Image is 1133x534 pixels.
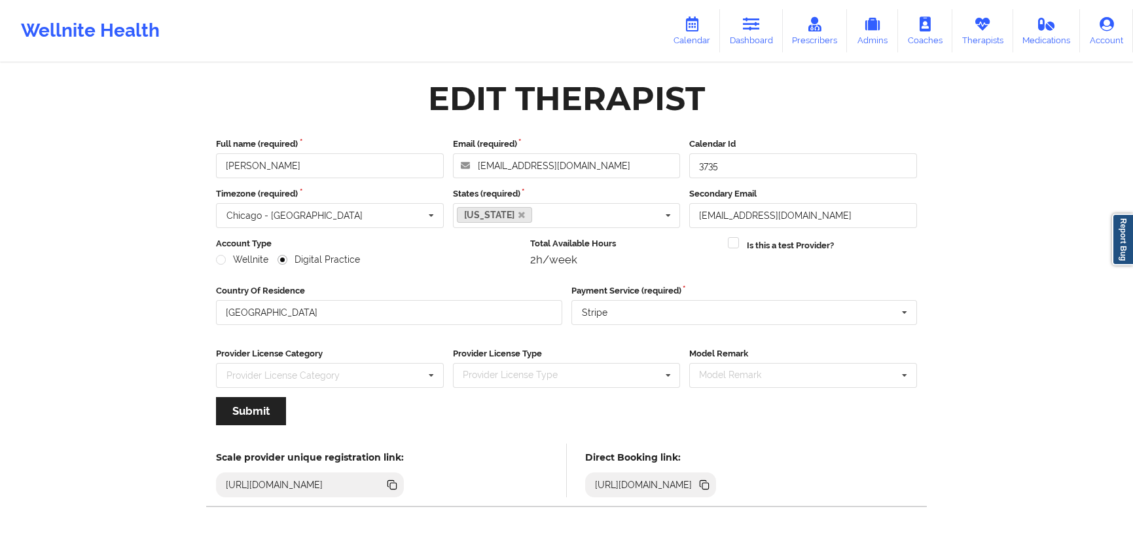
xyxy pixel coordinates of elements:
label: Total Available Hours [530,237,719,250]
input: Calendar Id [689,153,917,178]
label: Full name (required) [216,138,444,151]
a: Account [1080,9,1133,52]
label: Provider License Category [216,347,444,360]
label: Country Of Residence [216,284,562,297]
label: Digital Practice [278,254,360,265]
label: Calendar Id [689,138,917,151]
input: Email [689,203,917,228]
label: Provider License Type [453,347,681,360]
label: Email (required) [453,138,681,151]
a: Admins [847,9,898,52]
input: Full name [216,153,444,178]
div: Provider License Category [226,371,340,380]
label: Payment Service (required) [571,284,918,297]
a: [US_STATE] [457,207,533,223]
a: Dashboard [720,9,783,52]
a: Therapists [952,9,1013,52]
div: Chicago - [GEOGRAPHIC_DATA] [226,211,363,220]
div: [URL][DOMAIN_NAME] [590,478,698,491]
label: Model Remark [689,347,917,360]
a: Prescribers [783,9,848,52]
button: Submit [216,397,286,425]
a: Coaches [898,9,952,52]
div: Edit Therapist [428,78,705,119]
label: Secondary Email [689,187,917,200]
div: Provider License Type [459,368,577,383]
div: Stripe [582,308,607,317]
label: Account Type [216,237,521,250]
input: Email address [453,153,681,178]
a: Calendar [664,9,720,52]
h5: Direct Booking link: [585,451,717,463]
div: 2h/week [530,253,719,266]
label: Timezone (required) [216,187,444,200]
label: Is this a test Provider? [747,239,834,252]
a: Medications [1013,9,1081,52]
a: Report Bug [1112,214,1133,265]
h5: Scale provider unique registration link: [216,451,404,463]
label: States (required) [453,187,681,200]
div: [URL][DOMAIN_NAME] [221,478,329,491]
div: Model Remark [696,368,780,383]
label: Wellnite [216,254,268,265]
